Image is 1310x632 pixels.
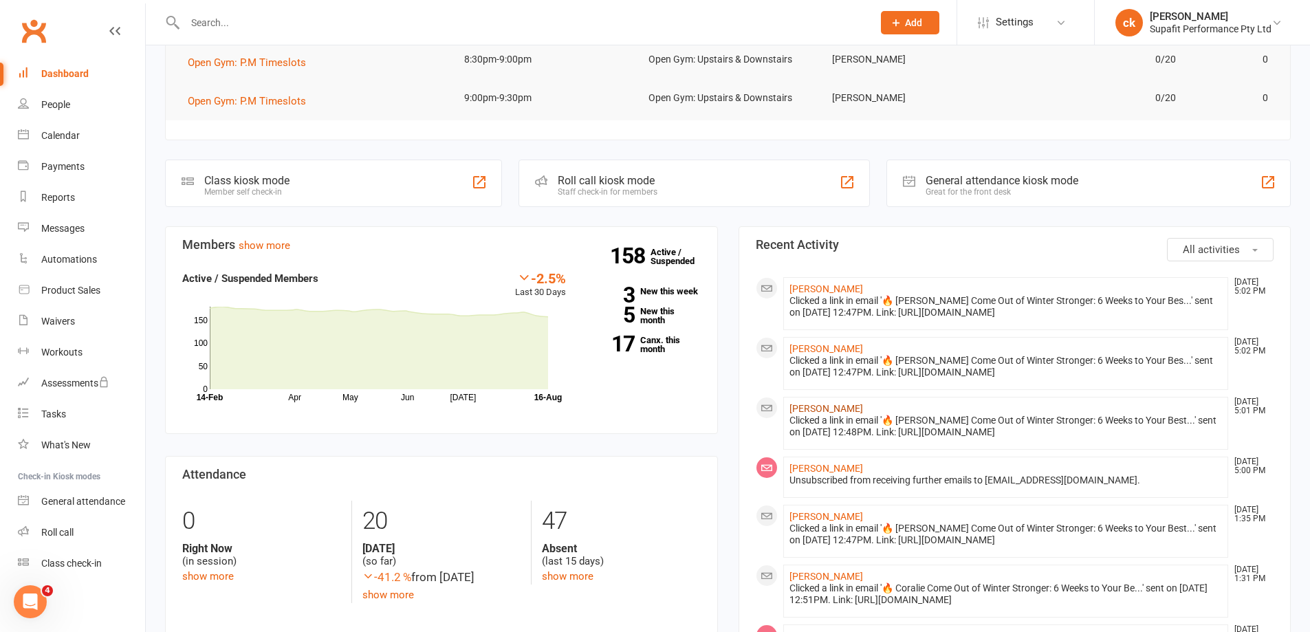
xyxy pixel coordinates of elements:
div: 0 [182,501,341,542]
div: Clicked a link in email '🔥 [PERSON_NAME] Come Out of Winter Stronger: 6 Weeks to Your Bes...' sen... [789,355,1223,378]
a: Automations [18,244,145,275]
td: [PERSON_NAME] [820,43,1004,76]
div: Roll call kiosk mode [558,174,657,187]
div: [PERSON_NAME] [1150,10,1271,23]
a: General attendance kiosk mode [18,486,145,517]
input: Search... [181,13,863,32]
a: show more [182,570,234,582]
div: Calendar [41,130,80,141]
div: Unsubscribed from receiving further emails to [EMAIL_ADDRESS][DOMAIN_NAME]. [789,475,1223,486]
a: [PERSON_NAME] [789,283,863,294]
time: [DATE] 5:02 PM [1227,278,1273,296]
a: [PERSON_NAME] [789,343,863,354]
a: Tasks [18,399,145,430]
td: 9:00pm-9:30pm [452,82,636,114]
time: [DATE] 5:00 PM [1227,457,1273,475]
time: [DATE] 1:31 PM [1227,565,1273,583]
div: 20 [362,501,521,542]
td: [PERSON_NAME] [820,82,1004,114]
div: Supafit Performance Pty Ltd [1150,23,1271,35]
td: 0 [1188,43,1280,76]
td: 8:30pm-9:00pm [452,43,636,76]
div: Great for the front desk [926,187,1078,197]
div: Dashboard [41,68,89,79]
div: Tasks [41,408,66,419]
div: Payments [41,161,85,172]
h3: Recent Activity [756,238,1274,252]
a: [PERSON_NAME] [789,511,863,522]
div: -2.5% [515,270,566,285]
a: show more [239,239,290,252]
strong: Right Now [182,542,341,555]
a: 158Active / Suspended [651,237,711,276]
div: Clicked a link in email '🔥 [PERSON_NAME] Come Out of Winter Stronger: 6 Weeks to Your Best...' se... [789,523,1223,546]
a: [PERSON_NAME] [789,571,863,582]
a: Product Sales [18,275,145,306]
a: Calendar [18,120,145,151]
div: Staff check-in for members [558,187,657,197]
div: Workouts [41,347,83,358]
button: All activities [1167,238,1274,261]
a: 17Canx. this month [587,336,701,353]
td: 0 [1188,82,1280,114]
a: Class kiosk mode [18,548,145,579]
div: (so far) [362,542,521,568]
time: [DATE] 5:01 PM [1227,397,1273,415]
a: People [18,89,145,120]
span: All activities [1183,243,1240,256]
div: 47 [542,501,700,542]
strong: 5 [587,305,635,325]
a: show more [542,570,593,582]
div: Product Sales [41,285,100,296]
a: Roll call [18,517,145,548]
span: Open Gym: P.M Timeslots [188,56,306,69]
a: 5New this month [587,307,701,325]
div: General attendance [41,496,125,507]
a: Dashboard [18,58,145,89]
div: Class check-in [41,558,102,569]
div: Class kiosk mode [204,174,290,187]
div: (last 15 days) [542,542,700,568]
a: Waivers [18,306,145,337]
div: Member self check-in [204,187,290,197]
button: Add [881,11,939,34]
div: Clicked a link in email '🔥 [PERSON_NAME] Come Out of Winter Stronger: 6 Weeks to Your Best...' se... [789,415,1223,438]
button: Open Gym: P.M Timeslots [188,93,316,109]
a: [PERSON_NAME] [789,463,863,474]
div: Assessments [41,378,109,389]
strong: 158 [610,246,651,266]
time: [DATE] 1:35 PM [1227,505,1273,523]
div: Clicked a link in email '🔥 [PERSON_NAME] Come Out of Winter Stronger: 6 Weeks to Your Bes...' sen... [789,295,1223,318]
a: Payments [18,151,145,182]
div: ck [1115,9,1143,36]
a: Reports [18,182,145,213]
strong: 3 [587,285,635,305]
time: [DATE] 5:02 PM [1227,338,1273,356]
div: Messages [41,223,85,234]
h3: Members [182,238,701,252]
strong: Absent [542,542,700,555]
div: Last 30 Days [515,270,566,300]
span: 4 [42,585,53,596]
td: Open Gym: Upstairs & Downstairs [636,82,820,114]
td: 0/20 [1004,82,1188,114]
td: 0/20 [1004,43,1188,76]
div: (in session) [182,542,341,568]
a: Messages [18,213,145,244]
strong: [DATE] [362,542,521,555]
span: Add [905,17,922,28]
iframe: Intercom live chat [14,585,47,618]
div: What's New [41,439,91,450]
div: Reports [41,192,75,203]
strong: Active / Suspended Members [182,272,318,285]
td: Open Gym: Upstairs & Downstairs [636,43,820,76]
span: -41.2 % [362,570,411,584]
div: General attendance kiosk mode [926,174,1078,187]
a: Workouts [18,337,145,368]
div: from [DATE] [362,568,521,587]
button: Open Gym: P.M Timeslots [188,54,316,71]
h3: Attendance [182,468,701,481]
a: show more [362,589,414,601]
div: Clicked a link in email '🔥 Coralie Come Out of Winter Stronger: 6 Weeks to Your Be...' sent on [D... [789,582,1223,606]
span: Settings [996,7,1034,38]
